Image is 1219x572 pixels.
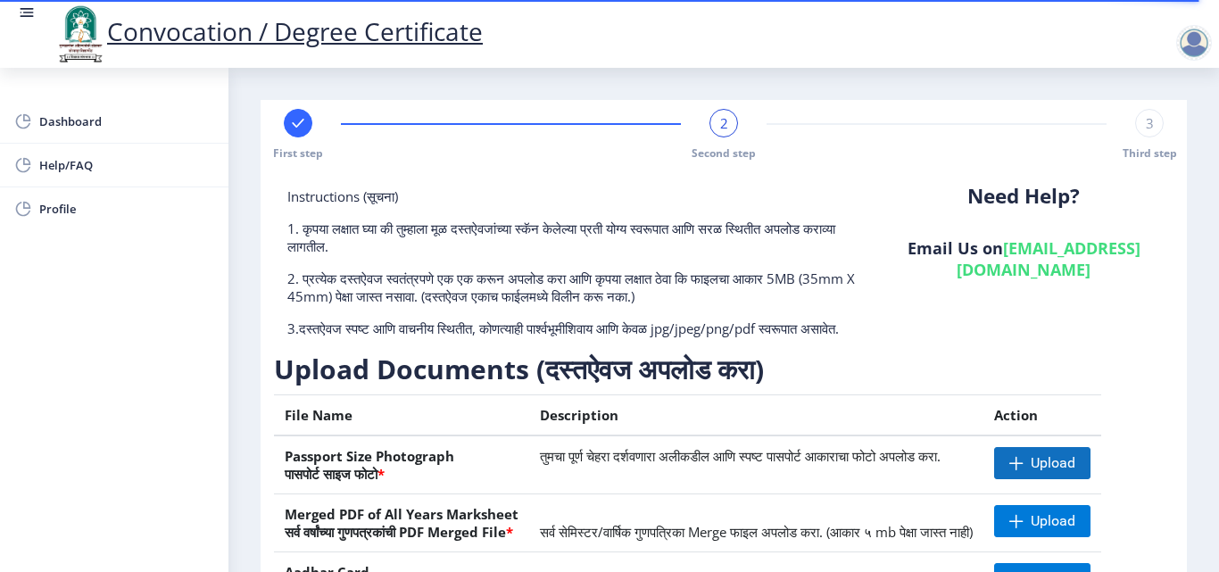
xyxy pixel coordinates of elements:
[39,154,214,176] span: Help/FAQ
[529,395,983,436] th: Description
[692,145,756,161] span: Second step
[54,14,483,48] a: Convocation / Degree Certificate
[287,220,860,255] p: 1. कृपया लक्षात घ्या की तुम्हाला मूळ दस्तऐवजांच्या स्कॅन केलेल्या प्रती योग्य स्वरूपात आणि सरळ स्...
[540,523,973,541] span: सर्व सेमिस्टर/वार्षिक गुणपत्रिका Merge फाइल अपलोड करा. (आकार ५ mb पेक्षा जास्त नाही)
[983,395,1101,436] th: Action
[287,319,860,337] p: 3.दस्तऐवज स्पष्ट आणि वाचनीय स्थितीत, कोणत्याही पार्श्वभूमीशिवाय आणि केवळ jpg/jpeg/png/pdf स्वरूपा...
[720,114,728,132] span: 2
[1123,145,1177,161] span: Third step
[957,237,1140,280] a: [EMAIL_ADDRESS][DOMAIN_NAME]
[54,4,107,64] img: logo
[39,111,214,132] span: Dashboard
[287,187,398,205] span: Instructions (सूचना)
[274,435,529,494] th: Passport Size Photograph पासपोर्ट साइज फोटो
[1146,114,1154,132] span: 3
[529,435,983,494] td: तुमचा पूर्ण चेहरा दर्शवणारा अलीकडील आणि स्पष्ट पासपोर्ट आकाराचा फोटो अपलोड करा.
[287,269,860,305] p: 2. प्रत्येक दस्तऐवज स्वतंत्रपणे एक एक करून अपलोड करा आणि कृपया लक्षात ठेवा कि फाइलचा आकार 5MB (35...
[273,145,323,161] span: First step
[274,494,529,552] th: Merged PDF of All Years Marksheet सर्व वर्षांच्या गुणपत्रकांची PDF Merged File
[274,395,529,436] th: File Name
[1031,454,1075,472] span: Upload
[967,182,1080,210] b: Need Help?
[39,198,214,220] span: Profile
[887,237,1160,280] h6: Email Us on
[1031,512,1075,530] span: Upload
[274,352,1144,387] h3: Upload Documents (दस्तऐवज अपलोड करा)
